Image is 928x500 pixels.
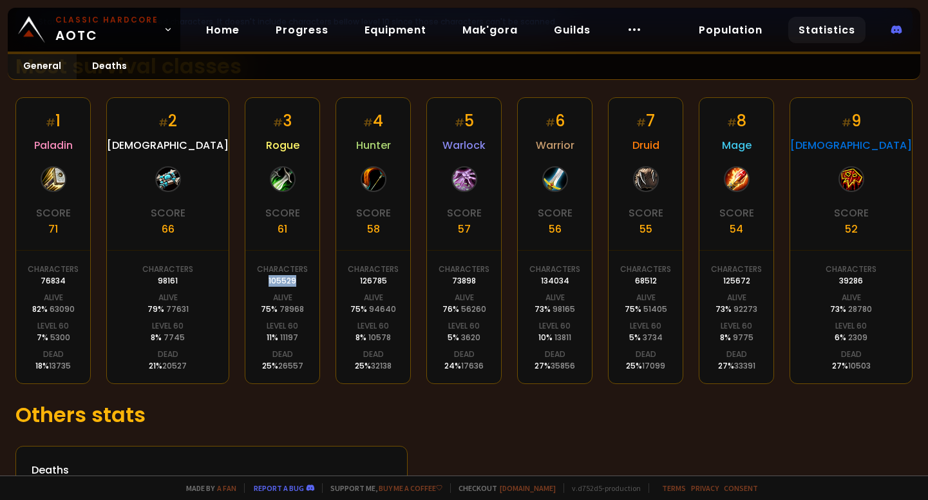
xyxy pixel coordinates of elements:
div: 18 % [35,360,71,372]
small: # [545,115,555,130]
div: Characters [620,264,671,275]
h1: Others stats [15,399,913,430]
div: 25 % [355,360,392,372]
div: 73 % [830,303,872,315]
a: Consent [724,483,758,493]
div: Dead [158,349,178,360]
a: Guilds [544,17,601,43]
div: Level 60 [721,320,752,332]
div: 56 [549,221,562,237]
div: Score [834,205,869,221]
div: 10 % [538,332,571,343]
span: AOTC [55,14,158,45]
div: Dead [454,349,475,360]
span: 77631 [166,303,189,314]
div: 57 [458,221,471,237]
div: Alive [727,292,746,303]
div: 126785 [360,275,387,287]
span: 5300 [50,332,70,343]
span: 9775 [733,332,753,343]
a: Privacy [691,483,719,493]
div: 2 [158,110,177,132]
small: Classic Hardcore [55,14,158,26]
div: Level 60 [267,320,298,332]
a: Home [196,17,250,43]
div: Characters [529,264,580,275]
div: 58 [367,221,380,237]
div: 6 [545,110,565,132]
div: Score [447,205,482,221]
div: Characters [28,264,79,275]
div: 79 % [147,303,189,315]
div: Dead [363,349,384,360]
div: 27 % [832,360,871,372]
div: Dead [726,349,747,360]
div: 8 % [720,332,753,343]
div: Score [356,205,391,221]
div: 8 % [151,332,185,343]
span: 35856 [551,360,575,371]
div: Alive [842,292,861,303]
div: 54 [730,221,743,237]
span: 78968 [279,303,304,314]
span: 20527 [162,360,187,371]
small: # [636,115,646,130]
div: Alive [44,292,63,303]
div: 66 [162,221,175,237]
a: Report a bug [254,483,304,493]
div: Characters [826,264,876,275]
div: 71 [48,221,58,237]
div: Deaths [32,462,392,478]
div: 39286 [839,275,863,287]
span: Warrior [536,137,574,153]
div: Level 60 [152,320,184,332]
div: Level 60 [357,320,389,332]
div: 27 % [535,360,575,372]
span: [DEMOGRAPHIC_DATA] [790,137,912,153]
div: 75 % [261,303,304,315]
div: Score [265,205,300,221]
a: Terms [662,483,686,493]
div: Alive [545,292,565,303]
div: Characters [257,264,308,275]
a: Statistics [788,17,866,43]
div: 3 [273,110,292,132]
a: Mak'gora [452,17,528,43]
div: 5 % [448,332,480,343]
div: Dead [841,349,862,360]
div: 21 % [149,360,187,372]
div: 125672 [723,275,750,287]
div: 98161 [158,275,178,287]
div: 76 % [442,303,486,315]
span: 51405 [643,303,667,314]
div: 11 % [267,332,298,343]
div: 4 [363,110,383,132]
div: Alive [455,292,474,303]
div: 8 [727,110,746,132]
div: 75 % [625,303,667,315]
div: 76834 [41,275,66,287]
span: 13811 [554,332,571,343]
div: 61 [278,221,287,237]
div: 134034 [541,275,569,287]
span: 33391 [734,360,755,371]
a: a fan [217,483,236,493]
div: 1 [46,110,61,132]
div: 8 % [355,332,391,343]
div: 52 [845,221,858,237]
a: Population [688,17,773,43]
div: Characters [142,264,193,275]
div: 5 % [629,332,663,343]
span: 3734 [643,332,663,343]
span: Hunter [356,137,391,153]
span: 3620 [461,332,480,343]
small: # [363,115,373,130]
small: # [455,115,464,130]
span: [DEMOGRAPHIC_DATA] [107,137,229,153]
span: 26557 [278,360,303,371]
div: 73 % [535,303,575,315]
div: Alive [364,292,383,303]
div: Dead [636,349,656,360]
div: 73 % [715,303,757,315]
div: 9 [842,110,861,132]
